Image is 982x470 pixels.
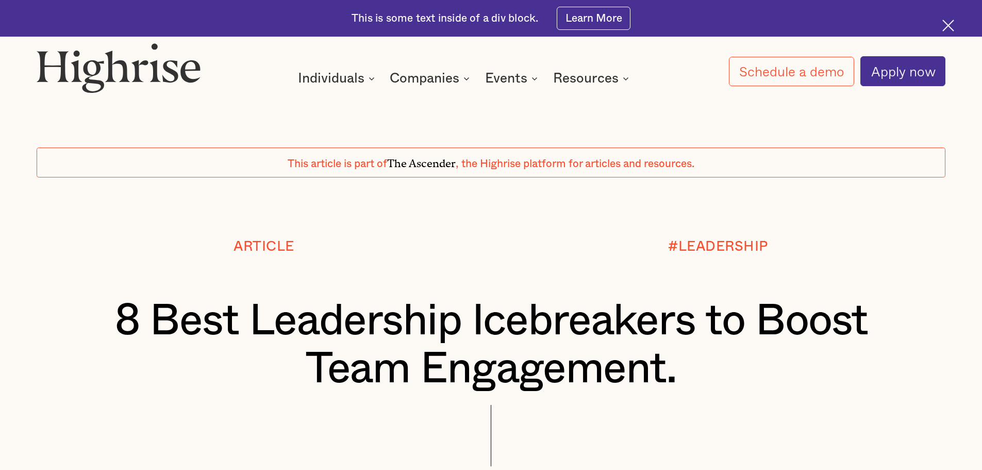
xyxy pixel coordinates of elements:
[298,72,364,85] div: Individuals
[553,72,619,85] div: Resources
[456,158,694,169] span: , the Highrise platform for articles and resources.
[352,11,538,26] div: This is some text inside of a div block.
[860,56,945,86] a: Apply now
[485,72,541,85] div: Events
[75,297,908,394] h1: 8 Best Leadership Icebreakers to Boost Team Engagement.
[288,158,387,169] span: This article is part of
[390,72,459,85] div: Companies
[298,72,378,85] div: Individuals
[234,239,294,254] div: Article
[553,72,632,85] div: Resources
[668,239,768,254] div: #LEADERSHIP
[390,72,473,85] div: Companies
[729,57,855,86] a: Schedule a demo
[557,7,630,30] a: Learn More
[387,154,456,167] span: The Ascender
[485,72,527,85] div: Events
[942,20,954,31] img: Cross icon
[37,43,201,92] img: Highrise logo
